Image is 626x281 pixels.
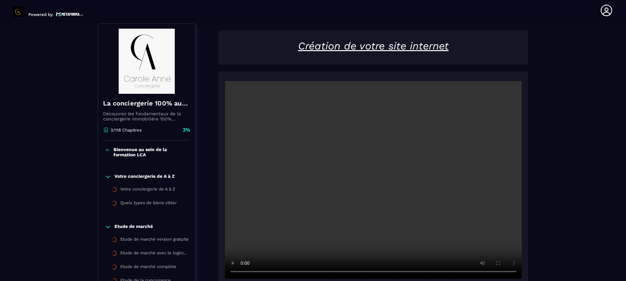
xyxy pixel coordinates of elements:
[114,174,175,180] p: Votre conciergerie de A à Z
[120,237,189,244] div: Etude de marché version gratuite
[120,187,175,194] div: Votre conciergerie de A à Z
[103,111,190,121] p: Découvrez les fondamentaux de la conciergerie immobilière 100% automatisée. Cette formation est c...
[103,99,190,108] h4: La conciergerie 100% automatisée
[56,11,83,17] img: logo
[298,40,449,52] u: Création de votre site internet
[28,12,53,17] p: Powered by
[103,29,190,94] img: banner
[183,126,190,133] p: 3%
[120,264,176,271] div: Etude de marché complète
[13,7,23,17] img: logo-branding
[113,147,189,157] p: Bienvenue au sein de la formation LCA
[111,128,142,133] p: 3/118 Chapitres
[114,224,153,230] p: Etude de marché
[120,200,177,207] div: Quels types de biens cibler
[120,250,189,258] div: Etude de marché avec le logiciel Airdna version payante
